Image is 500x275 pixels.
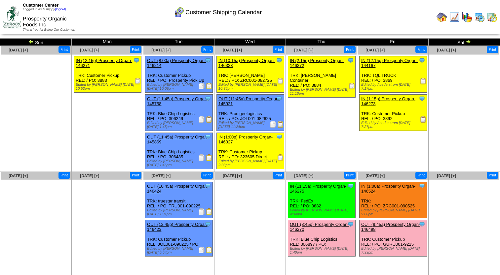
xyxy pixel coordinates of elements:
[419,95,425,102] img: Tooltip
[28,39,34,44] img: arrowleft.gif
[349,83,355,89] img: Receiving Document
[198,247,205,253] img: Packing Slip
[147,135,208,144] a: OUT (11:45a) Prosperity Organ-145869
[218,83,284,91] div: Edited by [PERSON_NAME] [DATE] 10:35pm
[415,172,427,179] button: Print
[205,57,211,64] img: Tooltip
[347,57,354,64] img: Tooltip
[361,121,427,129] div: Edited by Acederstrom [DATE] 7:27pm
[206,208,212,215] img: Bill of Lading
[462,12,472,22] img: graph.gif
[205,134,211,140] img: Tooltip
[361,247,427,255] div: Edited by [PERSON_NAME] [DATE] 7:33pm
[449,12,460,22] img: line_graph.gif
[130,46,141,53] button: Print
[360,182,427,218] div: TRK: REL: / PO: ZRC001-090525
[277,78,284,84] img: Receiving Document
[487,12,497,22] img: calendarinout.gif
[273,46,284,53] button: Print
[419,183,425,189] img: Tooltip
[361,184,415,194] a: IN (1:00a) Prosperity Organ-146524
[277,154,284,161] img: Receiving Document
[147,184,208,194] a: OUT (10:45a) Prosperity Organ-146424
[294,48,313,52] a: [DATE] [+]
[214,39,286,46] td: Wed
[487,46,498,53] button: Print
[290,208,355,216] div: Edited by [PERSON_NAME] [DATE] 4:34pm
[145,182,213,218] div: TRK: truestar transit REL: / PO: TRU001-090225
[288,182,356,218] div: TRK: FedEx REL: / PO: 3882
[218,135,273,144] a: IN (1:00p) Prosperity Organ-146327
[223,173,242,178] a: [DATE] [+]
[145,220,213,257] div: TRK: Customer Pickup REL: JOL001-090225 / PO:
[361,96,415,106] a: IN (1:15p) Prosperity Organ-146273
[23,16,67,28] span: Prosperity Organic Foods Inc
[76,83,141,91] div: Edited by [PERSON_NAME] [DATE] 10:53pm
[474,12,485,22] img: calendarprod.gif
[147,208,212,216] div: Edited by [PERSON_NAME] [DATE] 1:31pm
[147,247,212,255] div: Edited by [PERSON_NAME] [DATE] 5:54pm
[0,39,72,46] td: Sun
[290,184,346,194] a: IN (11:15a) Prosperity Organ-146275
[344,172,356,179] button: Print
[290,58,344,68] a: IN (2:15p) Prosperity Organ-146272
[290,222,349,232] a: OUT (3:45p) Prosperity Organ-146270
[420,116,427,123] img: Receiving Document
[151,173,171,178] a: [DATE] [+]
[206,83,212,89] img: Bill of Lading
[218,96,280,106] a: OUT (11:45a) Prosperity Organ-145921
[3,6,21,28] img: ZoRoCo_Logo(Green%26Foil)%20jpg.webp
[74,56,141,93] div: TRK: Customer Pickup REL: / PO: 3883
[415,46,427,53] button: Print
[147,121,212,129] div: Edited by [PERSON_NAME] [DATE] 1:45pm
[347,183,354,189] img: Tooltip
[437,48,456,52] a: [DATE] [+]
[365,173,385,178] a: [DATE] [+]
[201,172,213,179] button: Print
[487,172,498,179] button: Print
[420,78,427,84] img: Receiving Document
[223,48,242,52] a: [DATE] [+]
[206,154,212,161] img: Bill of Lading
[201,46,213,53] button: Print
[270,121,276,128] img: Packing Slip
[9,48,28,52] a: [DATE] [+]
[72,39,143,46] td: Mon
[9,173,28,178] a: [DATE] [+]
[205,95,211,102] img: Tooltip
[217,95,284,131] div: TRK: Prodigeelogistics REL: / PO: JOL001-082625
[23,3,58,8] span: Customer Center
[147,96,208,106] a: OUT (11:45a) Prosperity Organ-145758
[288,220,356,257] div: TRK: Blue Chip Logistics REL: 306897 / PO:
[360,95,427,131] div: TRK: Customer Pickup REL: / PO: 3892
[205,221,211,228] img: Tooltip
[80,48,99,52] a: [DATE] [+]
[276,57,283,64] img: Tooltip
[419,221,425,228] img: Tooltip
[217,56,284,93] div: TRK: [PERSON_NAME] REL: / PO: ZRC001-082725
[147,159,212,167] div: Edited by [PERSON_NAME] [DATE] 1:46pm
[277,121,284,128] img: Bill of Lading
[198,116,205,123] img: Packing Slip
[218,58,275,68] a: IN (10:15a) Prosperity Organ-146323
[361,208,427,216] div: Edited by [PERSON_NAME] [DATE] 9:08pm
[23,8,66,11] span: Logged in as Mshippy
[344,46,356,53] button: Print
[55,8,66,11] a: (logout)
[135,78,141,84] img: Receiving Document
[218,121,284,129] div: Edited by [PERSON_NAME] [DATE] 11:24pm
[361,83,427,91] div: Edited by Acederstrom [DATE] 7:17pm
[360,220,427,257] div: TRK: Customer Pickup REL: / PO: GURU001-9225
[290,247,355,255] div: Edited by [PERSON_NAME] [DATE] 1:40pm
[145,133,213,169] div: TRK: Blue Chip Logistics REL: / PO: 306485
[80,173,99,178] a: [DATE] [+]
[133,57,140,64] img: Tooltip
